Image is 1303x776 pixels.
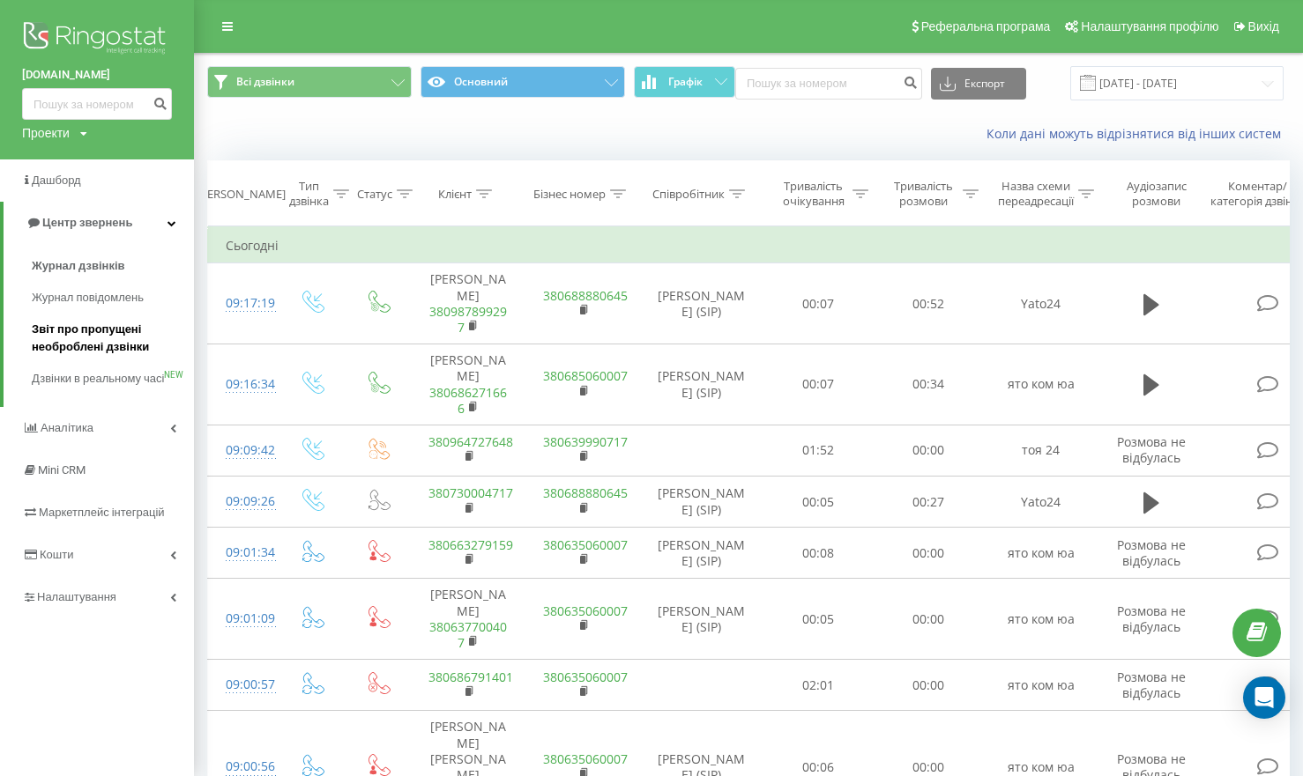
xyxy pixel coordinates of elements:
a: 380639990717 [543,433,628,450]
a: 380686271666 [429,384,507,417]
div: Open Intercom Messenger [1243,676,1285,719]
a: 380635060007 [543,669,628,685]
div: 09:09:26 [226,484,261,519]
td: [PERSON_NAME] (SIP) [640,344,763,425]
a: 380685060007 [543,367,628,384]
td: 00:00 [874,660,984,711]
button: Основний [421,66,625,98]
td: Yato24 [984,477,1098,528]
span: Аналiтика [41,421,93,434]
span: Кошти [40,548,73,561]
input: Пошук за номером [735,68,922,100]
td: ято ком юа [984,528,1098,579]
img: Ringostat logo [22,18,172,62]
td: 00:52 [874,263,984,344]
td: Yato24 [984,263,1098,344]
span: Розмова не відбулась [1117,433,1186,466]
td: ято ком юа [984,579,1098,660]
td: 00:34 [874,344,984,425]
span: Реферальна програма [921,19,1051,33]
td: [PERSON_NAME] (SIP) [640,579,763,660]
a: Центр звернень [4,202,194,244]
div: 09:00:57 [226,668,261,702]
a: [DOMAIN_NAME] [22,66,172,84]
td: 02:01 [763,660,874,711]
div: Проекти [22,124,70,142]
a: Журнал повідомлень [32,282,194,314]
div: Клієнт [438,187,472,202]
a: 380987899297 [429,303,507,336]
td: 00:00 [874,579,984,660]
span: Центр звернень [42,216,132,229]
td: [PERSON_NAME] (SIP) [640,263,763,344]
a: 380635060007 [543,750,628,767]
a: Звіт про пропущені необроблені дзвінки [32,314,194,363]
span: Маркетплейс інтеграцій [39,506,165,519]
span: Всі дзвінки [236,75,294,89]
td: [PERSON_NAME] [411,344,525,425]
td: 00:05 [763,477,874,528]
a: 380686791401 [428,669,513,685]
div: 09:17:19 [226,286,261,321]
td: 00:00 [874,528,984,579]
a: 380663279159 [428,536,513,553]
a: 380688880645 [543,287,628,304]
span: Розмова не відбулась [1117,536,1186,569]
td: ято ком юа [984,660,1098,711]
div: 09:01:09 [226,602,261,636]
div: 09:09:42 [226,433,261,468]
td: [PERSON_NAME] (SIP) [640,528,763,579]
div: 09:16:34 [226,367,261,402]
div: Назва схеми переадресації [998,179,1074,209]
div: Тип дзвінка [289,179,329,209]
td: 00:05 [763,579,874,660]
span: Журнал повідомлень [32,289,144,307]
a: 380688880645 [543,484,628,501]
td: 00:08 [763,528,874,579]
td: [PERSON_NAME] (SIP) [640,477,763,528]
td: ято ком юа [984,344,1098,425]
span: Звіт про пропущені необроблені дзвінки [32,321,185,356]
a: 380730004717 [428,484,513,501]
input: Пошук за номером [22,88,172,120]
td: [PERSON_NAME] [411,263,525,344]
button: Графік [634,66,735,98]
a: Коли дані можуть відрізнятися вiд інших систем [987,125,1290,142]
div: Співробітник [652,187,725,202]
div: Аудіозапис розмови [1113,179,1199,209]
a: 380635060007 [543,602,628,619]
td: 00:00 [874,425,984,476]
td: 00:07 [763,344,874,425]
td: [PERSON_NAME] [411,579,525,660]
div: Статус [357,187,392,202]
button: Всі дзвінки [207,66,412,98]
div: [PERSON_NAME] [197,187,286,202]
span: Розмова не відбулась [1117,602,1186,635]
span: Mini CRM [38,463,86,477]
span: Налаштування профілю [1081,19,1218,33]
td: 01:52 [763,425,874,476]
span: Налаштування [37,590,116,603]
a: Дзвінки в реальному часіNEW [32,363,194,395]
div: 09:01:34 [226,536,261,570]
span: Розмова не відбулась [1117,669,1186,701]
div: Бізнес номер [533,187,606,202]
div: Тривалість розмови [889,179,958,209]
a: 380637700407 [429,618,507,651]
a: 380964727648 [428,433,513,450]
span: Дзвінки в реальному часі [32,370,164,388]
td: тоя 24 [984,425,1098,476]
a: Журнал дзвінків [32,250,194,282]
span: Графік [668,76,703,88]
span: Дашборд [32,174,81,187]
td: 00:07 [763,263,874,344]
button: Експорт [931,68,1026,100]
span: Журнал дзвінків [32,257,125,275]
td: 00:27 [874,477,984,528]
span: Вихід [1248,19,1279,33]
a: 380635060007 [543,536,628,553]
div: Тривалість очікування [778,179,848,209]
